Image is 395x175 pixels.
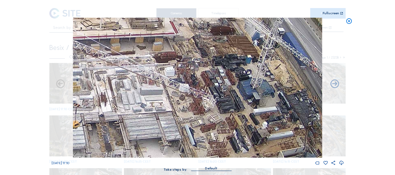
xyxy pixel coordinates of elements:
[191,166,231,171] div: Default
[323,11,339,15] div: Fullscreen
[55,79,66,89] i: Forward
[329,79,340,89] i: Back
[164,168,187,171] div: Take steps by:
[205,166,217,171] div: Default
[52,161,69,165] span: [DATE] 17:10
[73,18,322,158] img: Image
